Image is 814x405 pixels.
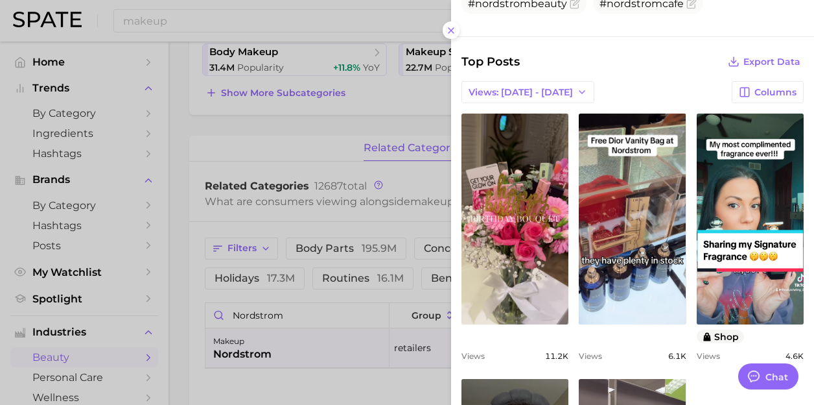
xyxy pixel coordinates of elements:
span: Views [461,351,485,361]
span: 4.6k [785,351,804,361]
button: shop [697,330,745,343]
span: 6.1k [668,351,686,361]
span: Views [579,351,602,361]
button: Columns [732,81,804,103]
span: Views: [DATE] - [DATE] [469,87,573,98]
span: Top Posts [461,53,520,71]
span: 11.2k [545,351,568,361]
span: Views [697,351,720,361]
span: Export Data [743,56,800,67]
button: Export Data [725,53,804,71]
span: Columns [754,87,797,98]
button: Views: [DATE] - [DATE] [461,81,594,103]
